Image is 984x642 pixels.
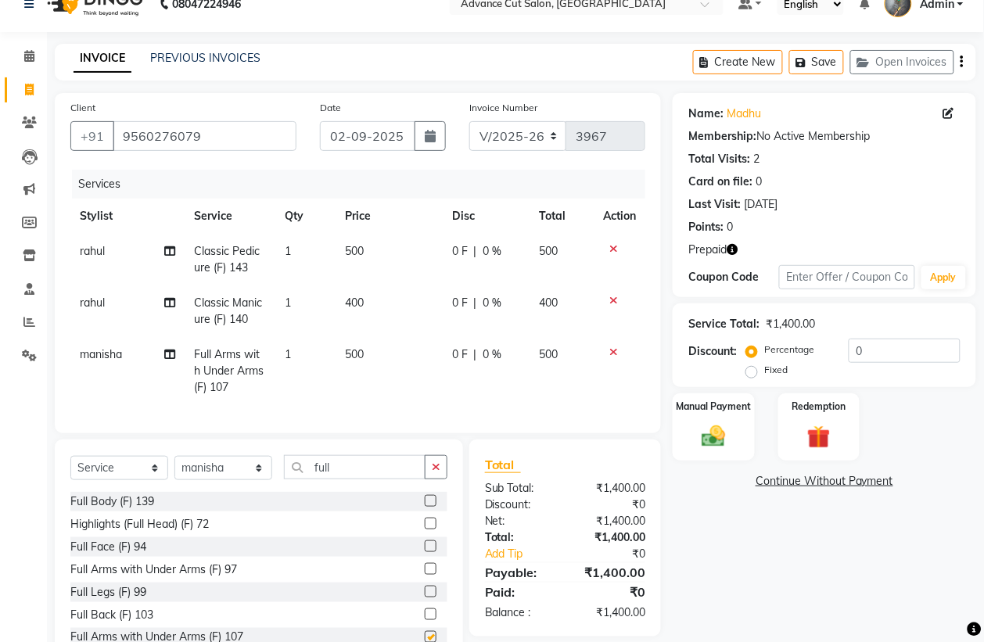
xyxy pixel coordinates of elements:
div: ₹0 [566,583,658,601]
span: 500 [345,347,364,361]
div: Paid: [473,583,566,601]
span: 1 [285,244,291,258]
button: Create New [693,50,783,74]
label: Client [70,101,95,115]
div: Last Visit: [688,196,741,213]
span: 1 [285,347,291,361]
div: [DATE] [744,196,778,213]
label: Manual Payment [677,400,752,414]
div: ₹1,400.00 [566,563,658,582]
a: Madhu [727,106,761,122]
a: INVOICE [74,45,131,73]
img: _cash.svg [695,423,732,450]
th: Service [185,199,275,234]
div: ₹1,400.00 [566,604,658,621]
button: Save [789,50,844,74]
div: Full Back (F) 103 [70,607,153,623]
span: 0 % [483,243,502,260]
span: 400 [345,296,364,310]
div: Card on file: [688,174,752,190]
span: 500 [540,244,558,258]
div: Balance : [473,604,566,621]
div: Points: [688,219,724,235]
th: Total [530,199,594,234]
span: Classic Pedicure (F) 143 [194,244,260,274]
label: Percentage [764,343,814,357]
div: ₹1,400.00 [566,480,658,497]
div: Total Visits: [688,151,750,167]
span: 0 % [483,295,502,311]
span: 0 % [483,346,502,363]
input: Search by Name/Mobile/Email/Code [113,121,296,151]
div: 0 [756,174,762,190]
div: 2 [753,151,760,167]
div: Service Total: [688,316,760,332]
a: Continue Without Payment [676,473,973,490]
div: Name: [688,106,724,122]
th: Stylist [70,199,185,234]
span: 1 [285,296,291,310]
span: 400 [540,296,558,310]
th: Disc [443,199,530,234]
button: Open Invoices [850,50,954,74]
div: Full Body (F) 139 [70,493,154,510]
div: Full Legs (F) 99 [70,584,146,601]
button: Apply [921,266,966,289]
div: ₹0 [566,497,658,513]
span: 0 F [452,243,468,260]
span: 0 F [452,346,468,363]
label: Fixed [764,363,788,377]
input: Search or Scan [284,455,426,479]
div: ₹1,400.00 [766,316,815,332]
div: Full Face (F) 94 [70,539,146,555]
a: PREVIOUS INVOICES [150,51,260,65]
span: 500 [345,244,364,258]
span: Total [485,457,521,473]
label: Redemption [792,400,846,414]
span: | [474,346,477,363]
img: _gift.svg [800,423,838,452]
div: ₹1,400.00 [566,529,658,546]
span: Prepaid [688,242,727,258]
div: Membership: [688,128,756,145]
span: manisha [80,347,122,361]
span: | [474,295,477,311]
div: Discount: [473,497,566,513]
div: No Active Membership [688,128,961,145]
div: ₹1,400.00 [566,513,658,529]
span: Classic Manicure (F) 140 [194,296,262,326]
a: Add Tip [473,546,580,562]
div: Full Arms with Under Arms (F) 97 [70,561,237,578]
div: ₹0 [580,546,657,562]
label: Date [320,101,341,115]
label: Invoice Number [469,101,537,115]
div: Net: [473,513,566,529]
div: Coupon Code [688,269,779,285]
div: Discount: [688,343,737,360]
input: Enter Offer / Coupon Code [779,265,915,289]
span: 0 F [452,295,468,311]
span: | [474,243,477,260]
div: Highlights (Full Head) (F) 72 [70,516,209,533]
div: Sub Total: [473,480,566,497]
button: +91 [70,121,114,151]
div: Services [72,170,657,199]
span: rahul [80,244,105,258]
th: Price [336,199,443,234]
span: rahul [80,296,105,310]
div: Total: [473,529,566,546]
div: Payable: [473,563,566,582]
div: 0 [727,219,733,235]
span: Full Arms with Under Arms (F) 107 [194,347,264,394]
span: 500 [540,347,558,361]
th: Qty [275,199,336,234]
th: Action [594,199,645,234]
